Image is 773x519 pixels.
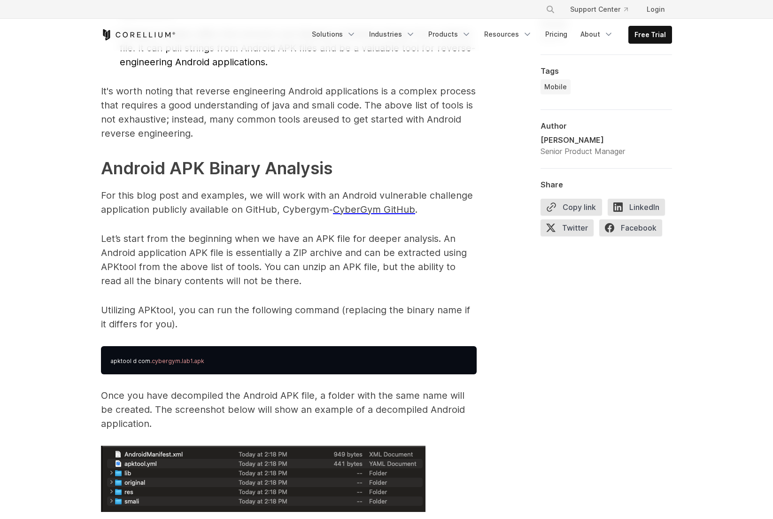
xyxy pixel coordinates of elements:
a: CyberGym GitHub [333,204,415,215]
a: About [575,26,619,43]
span: A simple utility that extracts and displays printable strings from a binary file. It can pull str... [120,28,475,68]
a: Twitter [541,219,599,240]
p: Let’s start from the beginning when we have an APK file for deeper analysis. An Android applicati... [101,232,477,288]
span: Twitter [541,219,594,236]
button: Copy link [541,199,602,216]
div: Senior Product Manager [541,146,625,157]
a: Corellium Home [101,29,176,40]
div: Author [541,121,672,131]
button: Search [542,1,559,18]
div: Navigation Menu [306,26,672,44]
a: LinkedIn [608,199,671,219]
span: ; instead, many common tools are [166,114,317,125]
a: Support Center [563,1,635,18]
span: Facebook [599,219,662,236]
p: For this blog post and examples, we will work with an Android vulnerable challenge application pu... [101,188,477,217]
a: Products [423,26,477,43]
img: Example of a decompiled android application. [101,446,425,512]
span: .cybergym.lab1.apk [150,357,204,364]
a: Resources [479,26,538,43]
a: Solutions [306,26,362,43]
div: [PERSON_NAME] [541,134,625,146]
a: Free Trial [629,26,672,43]
a: Mobile [541,79,571,94]
a: Pricing [540,26,573,43]
div: Tags [541,66,672,76]
span: u [166,114,323,125]
strong: Android APK Binary Analysis [101,158,332,178]
p: It's worth noting that reverse engineering Android applications is a complex process that require... [101,84,477,140]
a: Facebook [599,219,668,240]
span: apktool d com [110,357,150,364]
span: Mobile [544,82,567,92]
p: Once you have decompiled the Android APK file, a folder with the same name will be created. The s... [101,388,477,431]
div: Navigation Menu [534,1,672,18]
a: Login [639,1,672,18]
a: Industries [363,26,421,43]
p: Utilizing APKtool, you can run the following command (replacing the binary name if it differs for... [101,303,477,331]
span: LinkedIn [608,199,665,216]
div: Share [541,180,672,189]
